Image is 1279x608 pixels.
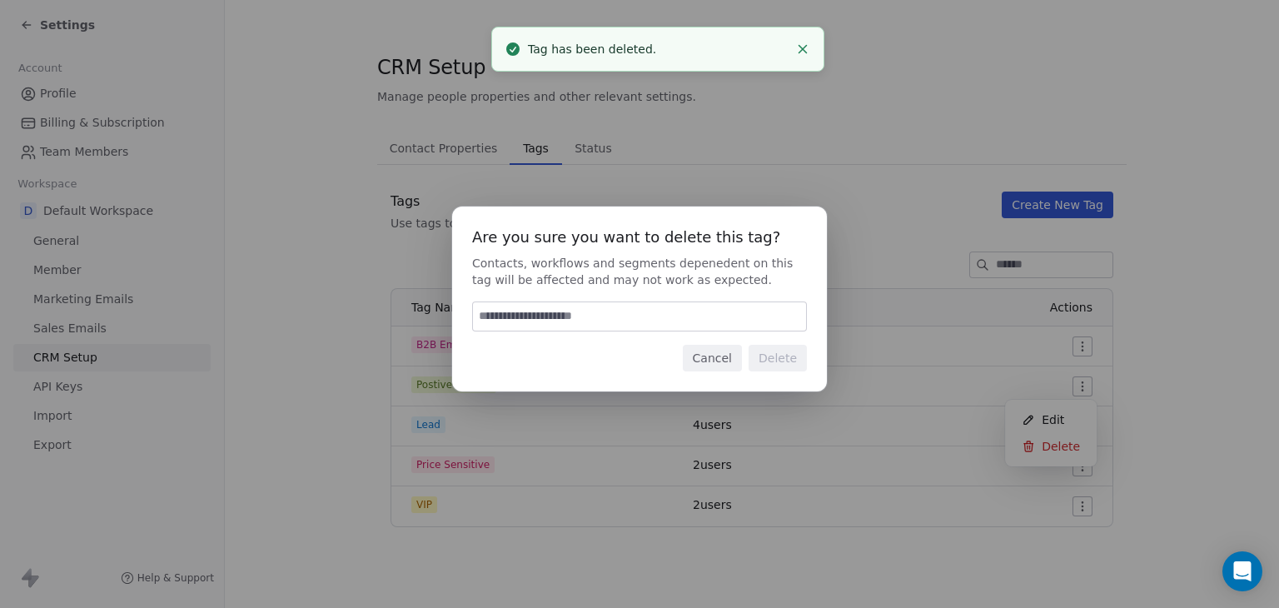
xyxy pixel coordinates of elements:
span: Are you sure you want to delete this tag? [472,227,807,248]
div: Tag has been deleted. [528,41,789,58]
button: Delete [749,345,807,371]
button: Close toast [792,38,814,60]
button: Cancel [683,345,742,371]
span: Contacts, workflows and segments depenedent on this tag will be affected and may not work as expe... [472,255,807,288]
